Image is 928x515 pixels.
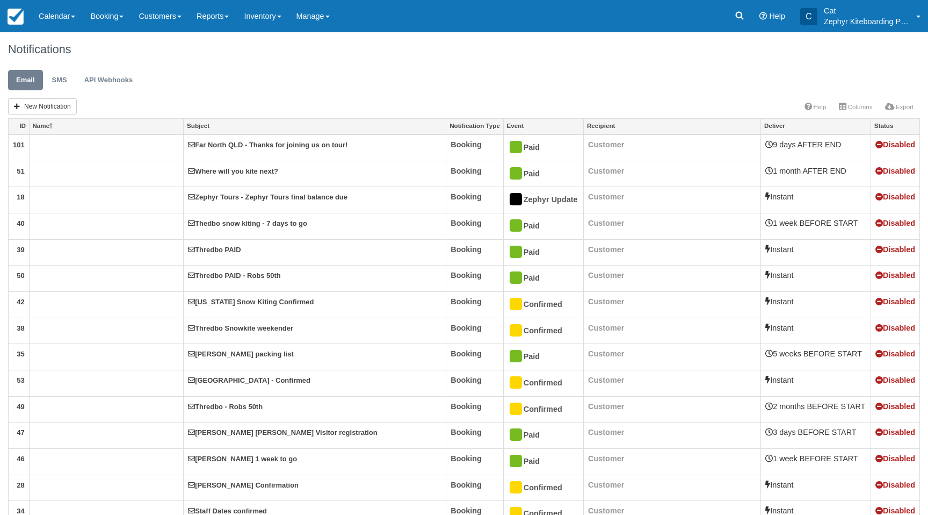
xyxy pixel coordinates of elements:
div: C [800,8,817,25]
td: 9 days AFTER END [761,134,871,161]
a: 38 [17,324,24,332]
td: Instant [761,475,871,501]
strong: Disabled [875,219,915,227]
a: 49 [17,403,24,411]
span: Help [769,12,785,20]
strong: Customer [588,481,624,489]
a: 42 [17,298,24,306]
td: Instant [761,291,871,318]
strong: Disabled [875,376,915,384]
a: 18 [17,193,24,201]
p: Cat [824,5,910,16]
p: Zephyr Kiteboarding Pty Ltd [824,16,910,27]
strong: Disabled [875,245,915,254]
div: Confirmed [508,401,570,418]
a: 46 [17,455,24,463]
strong: Booking [451,324,482,332]
strong: Booking [451,297,482,306]
div: Paid [508,166,570,183]
a: Thedbo snow kiting - 7 days to go [188,219,307,227]
ul: More [798,99,920,116]
div: Confirmed [508,480,570,497]
a: API Webhooks [76,70,141,91]
strong: Booking [451,140,482,149]
a: 51 [17,167,24,175]
strong: Customer [588,167,624,175]
strong: Booking [451,428,482,437]
strong: Booking [451,192,482,201]
td: 5 weeks BEFORE START [761,344,871,370]
a: 50 [17,271,24,280]
strong: Customer [588,219,624,227]
strong: Customer [588,324,624,332]
strong: Booking [451,219,482,227]
strong: Customer [588,140,624,149]
div: Confirmed [508,296,570,313]
a: 47 [17,428,24,437]
a: Name [30,119,184,134]
strong: Disabled [875,140,915,149]
strong: Disabled [875,271,915,280]
strong: Customer [588,506,624,515]
a: Status [871,119,919,134]
a: 53 [17,376,24,384]
a: Staff Dates confirmed [188,507,267,515]
a: New Notification [8,98,77,115]
a: 34 [17,507,24,515]
strong: Customer [588,271,624,280]
td: Instant [761,239,871,266]
h1: Notifications [8,43,920,56]
a: Recipient [584,119,760,134]
strong: Booking [451,349,482,358]
i: Help [759,12,767,20]
strong: Booking [451,245,482,254]
strong: Disabled [875,506,915,515]
strong: Customer [588,428,624,437]
a: Far North QLD - Thanks for joining us on tour! [188,141,347,149]
td: 1 week BEFORE START [761,213,871,239]
img: checkfront-main-nav-mini-logo.png [8,9,24,25]
strong: Disabled [875,192,915,201]
strong: Disabled [875,324,915,332]
td: 1 month AFTER END [761,161,871,187]
div: Paid [508,427,570,444]
div: Confirmed [508,323,570,340]
strong: Booking [451,402,482,411]
strong: Customer [588,376,624,384]
div: Paid [508,348,570,366]
a: SMS [44,70,75,91]
a: 39 [17,246,24,254]
strong: Booking [451,167,482,175]
div: Paid [508,244,570,261]
strong: Customer [588,402,624,411]
a: 28 [17,481,24,489]
a: Event [504,119,583,134]
a: Notification Type [446,119,503,134]
div: Confirmed [508,375,570,392]
div: Zephyr Update [508,191,570,209]
a: Thredbo PAID - Robs 50th [188,271,281,280]
a: Columns [832,99,879,115]
a: [GEOGRAPHIC_DATA] - Confirmed [188,376,310,384]
a: 35 [17,350,24,358]
strong: Booking [451,271,482,280]
a: Deliver [761,119,871,134]
strong: Booking [451,376,482,384]
strong: Disabled [875,349,915,358]
a: Help [798,99,832,115]
strong: Customer [588,297,624,306]
td: 2 months BEFORE START [761,396,871,423]
a: 40 [17,219,24,227]
strong: Disabled [875,481,915,489]
td: Instant [761,370,871,397]
strong: Booking [451,506,482,515]
strong: Customer [588,454,624,463]
td: 1 week BEFORE START [761,449,871,475]
a: Export [879,99,920,115]
strong: Customer [588,192,624,201]
div: Paid [508,218,570,235]
strong: Disabled [875,167,915,175]
div: Paid [508,270,570,287]
strong: Disabled [875,454,915,463]
div: Paid [508,139,570,156]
